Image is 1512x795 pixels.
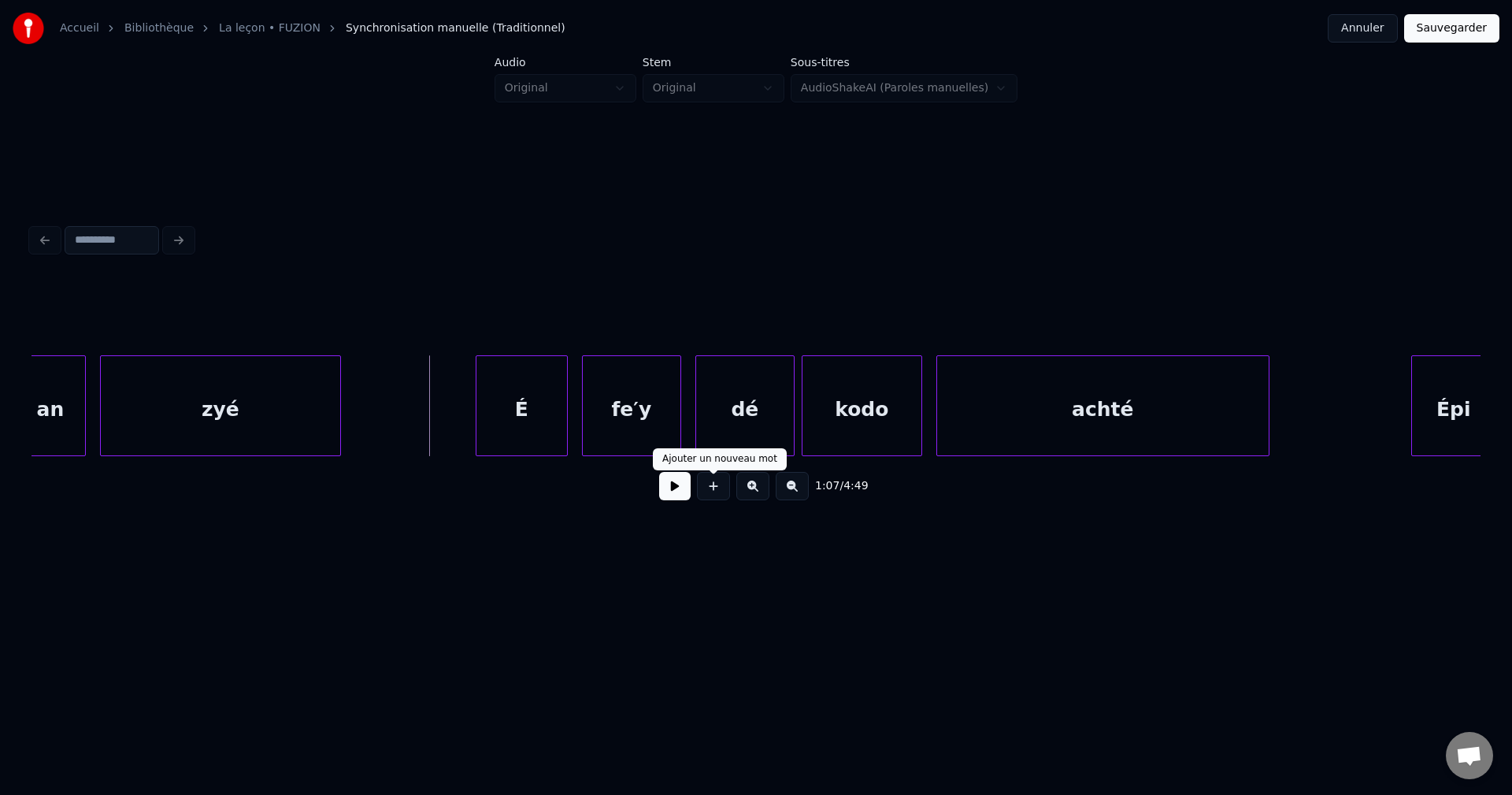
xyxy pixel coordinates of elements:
[495,57,636,68] label: Audio
[643,57,784,68] label: Stem
[791,57,1017,68] label: Sous-titres
[843,478,868,494] span: 4:49
[124,20,194,36] a: Bibliothèque
[60,20,99,36] a: Accueil
[1404,14,1499,43] button: Sauvegarder
[13,13,44,44] img: youka
[815,478,839,494] span: 1:07
[219,20,321,36] a: La leçon • FUZION
[1446,732,1493,779] div: Ouvrir le chat
[815,478,853,494] div: /
[346,20,565,36] span: Synchronisation manuelle (Traditionnel)
[1328,14,1397,43] button: Annuler
[60,20,565,36] nav: breadcrumb
[662,453,777,466] div: Ajouter un nouveau mot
